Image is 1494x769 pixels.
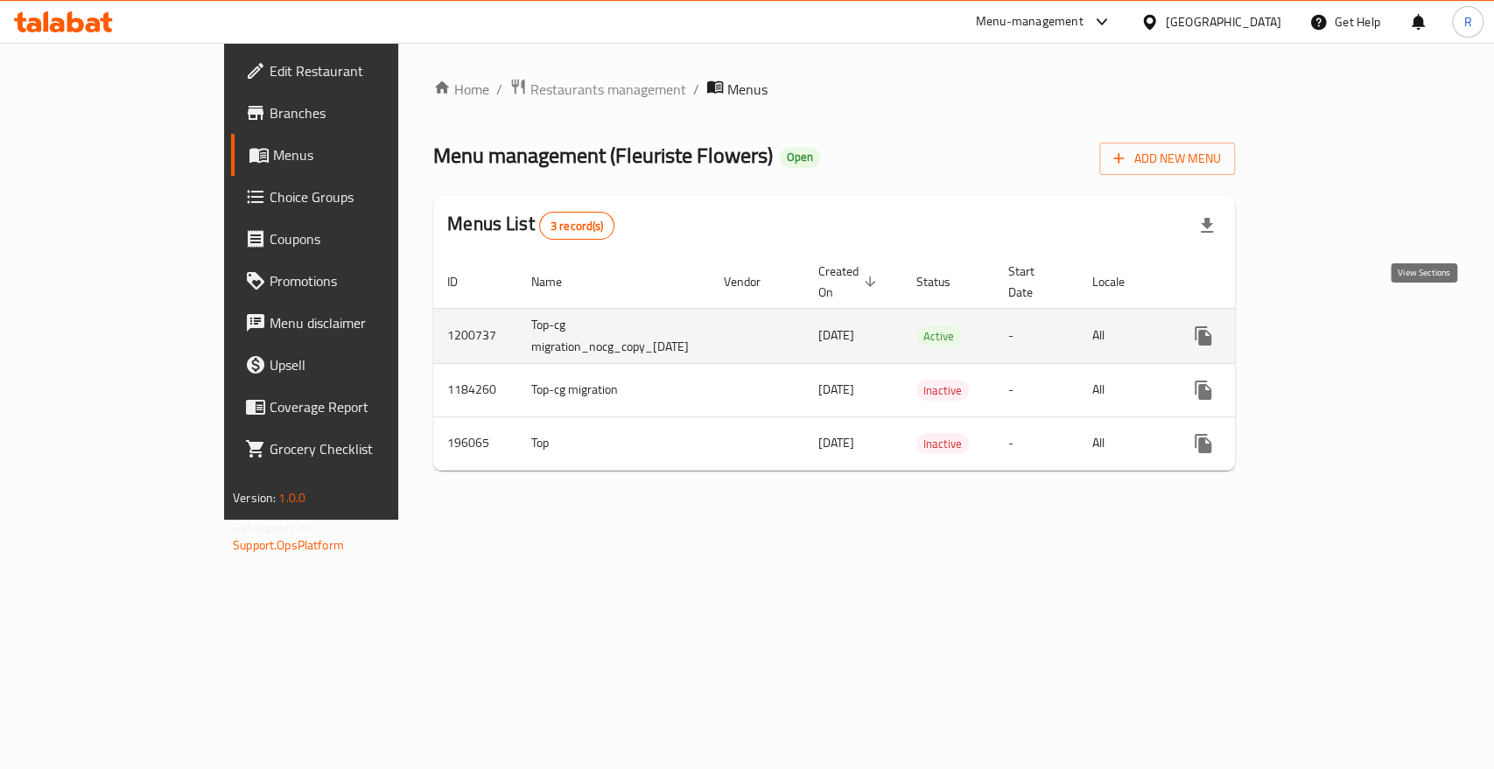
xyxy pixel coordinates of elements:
button: Change Status [1224,315,1266,357]
span: Version: [233,486,276,509]
td: Top-cg migration [517,363,710,416]
span: Coupons [270,228,459,249]
span: Upsell [270,354,459,375]
a: Coupons [231,218,473,260]
span: Active [916,326,961,346]
span: Edit Restaurant [270,60,459,81]
td: 1184260 [433,363,517,416]
span: Menus [727,79,768,100]
h2: Menus List [447,211,614,240]
button: Change Status [1224,369,1266,411]
div: Open [780,147,820,168]
button: Change Status [1224,423,1266,465]
a: Coverage Report [231,386,473,428]
td: 196065 [433,416,517,470]
th: Actions [1168,255,1364,309]
td: - [994,363,1078,416]
a: Restaurants management [509,78,686,101]
a: Grocery Checklist [231,428,473,470]
span: Branches [270,102,459,123]
span: Restaurants management [530,79,686,100]
span: Menu management ( Fleuriste Flowers ) [433,136,773,175]
nav: breadcrumb [433,78,1235,101]
td: - [994,308,1078,363]
div: Total records count [539,212,615,240]
span: Menus [273,144,459,165]
li: / [693,79,699,100]
span: Get support on: [233,516,313,539]
button: more [1182,315,1224,357]
span: Grocery Checklist [270,438,459,459]
span: Open [780,150,820,164]
a: Support.OpsPlatform [233,534,344,556]
a: Edit Restaurant [231,50,473,92]
td: Top-cg migration_nocg_copy_[DATE] [517,308,710,363]
button: more [1182,423,1224,465]
a: Menus [231,134,473,176]
a: Choice Groups [231,176,473,218]
td: All [1078,416,1168,470]
a: Menu disclaimer [231,302,473,344]
span: Created On [818,261,881,303]
li: / [496,79,502,100]
table: enhanced table [433,255,1364,471]
button: more [1182,369,1224,411]
div: Menu-management [976,11,1084,32]
td: All [1078,308,1168,363]
span: Status [916,271,973,292]
td: All [1078,363,1168,416]
td: - [994,416,1078,470]
span: Add New Menu [1113,148,1221,170]
div: Inactive [916,433,969,454]
a: Promotions [231,260,473,302]
span: [DATE] [818,324,854,346]
span: Promotions [270,270,459,291]
div: [GEOGRAPHIC_DATA] [1166,12,1281,31]
span: Start Date [1008,261,1057,303]
span: Inactive [916,381,969,401]
span: R [1463,12,1471,31]
span: Locale [1092,271,1147,292]
button: Add New Menu [1099,143,1235,175]
span: Vendor [724,271,783,292]
span: Inactive [916,434,969,454]
div: Export file [1186,205,1228,247]
div: Inactive [916,380,969,401]
span: ID [447,271,480,292]
span: Choice Groups [270,186,459,207]
span: [DATE] [818,431,854,454]
span: Menu disclaimer [270,312,459,333]
span: Name [531,271,585,292]
span: 3 record(s) [540,218,614,234]
span: Coverage Report [270,396,459,417]
span: [DATE] [818,378,854,401]
td: 1200737 [433,308,517,363]
a: Branches [231,92,473,134]
span: 1.0.0 [278,486,305,509]
a: Upsell [231,344,473,386]
td: Top [517,416,710,470]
